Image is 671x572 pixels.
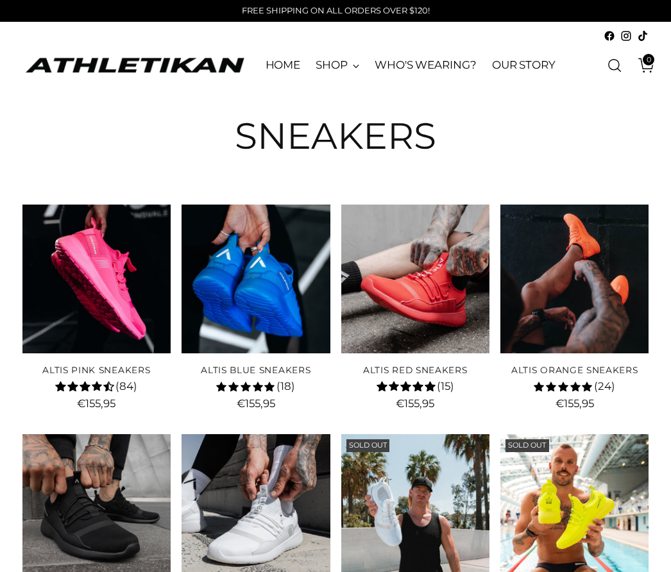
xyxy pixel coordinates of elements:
a: ALTIS Pink Sneakers [22,205,171,353]
div: 4.3 rating (84 votes) [22,378,171,394]
span: €155,95 [556,397,594,410]
a: ALTIS Pink Sneakers [42,365,150,375]
a: WHO'S WEARING? [375,51,477,80]
div: 4.7 rating (15 votes) [341,378,489,394]
a: HOME [266,51,301,80]
a: ATHLETIKAN [22,55,247,75]
a: Open cart modal [629,53,654,78]
div: 4.8 rating (24 votes) [500,378,649,394]
a: SHOP [316,51,359,80]
a: ALTIS Orange Sneakers [511,365,638,375]
span: 0 [643,54,654,65]
a: ALTIS Red Sneakers [363,365,467,375]
span: €155,95 [396,397,434,410]
a: ALTIS Blue Sneakers [201,365,310,375]
span: (18) [276,378,295,394]
p: FREE SHIPPING ON ALL ORDERS OVER $120! [242,4,430,17]
span: (24) [594,378,615,394]
div: 4.8 rating (18 votes) [182,378,330,394]
a: ALTIS Orange Sneakers [500,205,649,353]
span: €155,95 [77,397,115,410]
span: (15) [437,378,454,394]
span: (84) [115,378,137,394]
h1: Sneakers [235,116,436,156]
a: OUR STORY [492,51,556,80]
a: ALTIS Red Sneakers [341,205,489,353]
span: €155,95 [237,397,275,410]
a: ALTIS Blue Sneakers [182,205,330,353]
a: Open search modal [602,53,627,78]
